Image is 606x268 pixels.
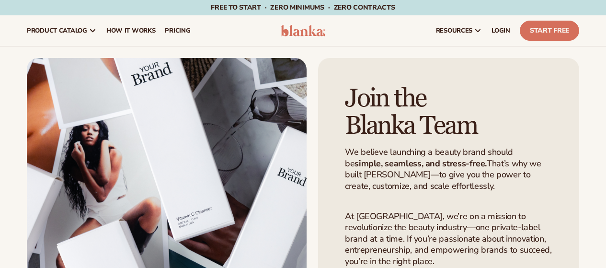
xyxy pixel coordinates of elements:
span: Free to start · ZERO minimums · ZERO contracts [211,3,395,12]
span: LOGIN [492,27,510,35]
a: How It Works [102,15,160,46]
p: At [GEOGRAPHIC_DATA], we’re on a mission to revolutionize the beauty industry—one private-label b... [345,211,552,267]
a: resources [431,15,487,46]
a: LOGIN [487,15,515,46]
p: We believe launching a beauty brand should be That’s why we built [PERSON_NAME]—to give you the p... [345,147,552,192]
span: pricing [165,27,190,35]
span: How It Works [106,27,156,35]
span: resources [436,27,472,35]
a: Start Free [520,21,579,41]
strong: simple, seamless, and stress-free. [354,158,487,169]
a: product catalog [22,15,102,46]
a: pricing [160,15,195,46]
img: logo [281,25,326,36]
h1: Join the Blanka Team [345,85,552,139]
span: product catalog [27,27,87,35]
